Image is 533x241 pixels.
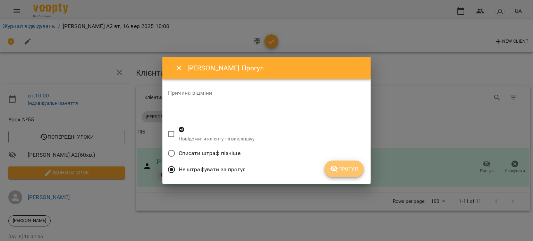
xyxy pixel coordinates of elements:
p: Повідомити клієнту та викладачу [179,136,255,143]
span: Прогул [330,165,358,173]
span: Списати штраф пізніше [179,149,240,157]
h6: [PERSON_NAME] Прогул [187,63,362,74]
label: Причина відміни [168,90,365,96]
span: Не штрафувати за прогул [179,165,246,174]
button: Close [171,60,187,77]
button: Прогул [324,161,364,177]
